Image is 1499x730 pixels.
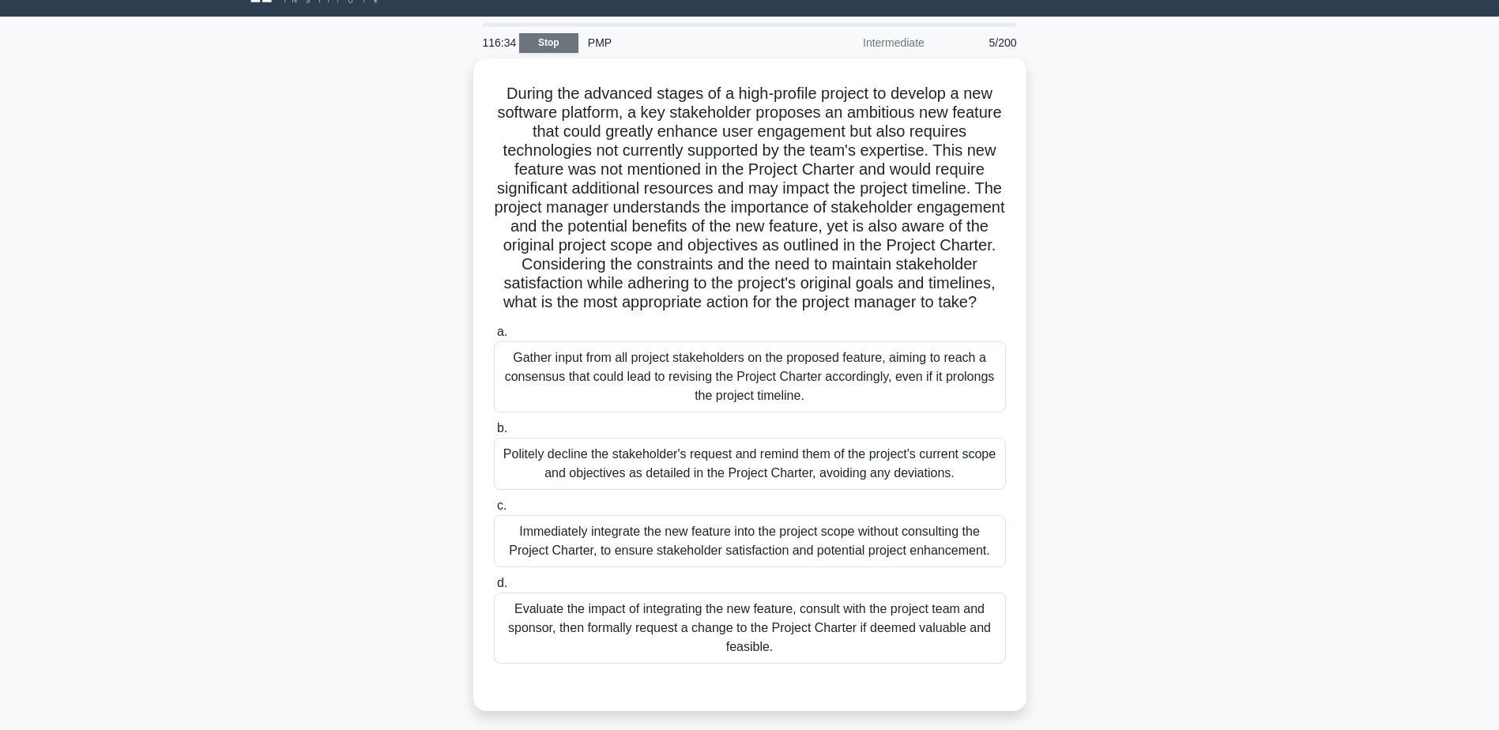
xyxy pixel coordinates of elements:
[497,421,507,435] span: b.
[796,27,934,58] div: Intermediate
[497,325,507,338] span: a.
[494,593,1006,664] div: Evaluate the impact of integrating the new feature, consult with the project team and sponsor, th...
[494,341,1006,412] div: Gather input from all project stakeholders on the proposed feature, aiming to reach a consensus t...
[934,27,1026,58] div: 5/200
[473,27,519,58] div: 116:34
[578,27,796,58] div: PMP
[519,33,578,53] a: Stop
[497,499,507,512] span: c.
[497,576,507,589] span: d.
[494,438,1006,490] div: Politely decline the stakeholder's request and remind them of the project's current scope and obj...
[492,84,1007,313] h5: During the advanced stages of a high-profile project to develop a new software platform, a key st...
[494,515,1006,567] div: Immediately integrate the new feature into the project scope without consulting the Project Chart...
